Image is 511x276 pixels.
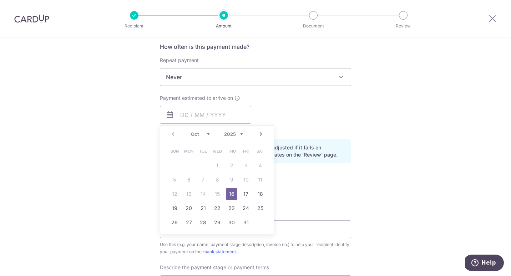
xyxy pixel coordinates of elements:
[212,203,223,214] a: 22
[160,57,199,64] label: Repeat payment
[254,145,266,157] span: Saturday
[240,145,252,157] span: Friday
[226,203,237,214] a: 23
[183,203,194,214] a: 20
[240,217,252,228] a: 31
[212,217,223,228] a: 29
[377,22,430,30] p: Review
[160,106,251,124] input: DD / MM / YYYY
[257,130,265,138] a: Next
[169,217,180,228] a: 26
[160,264,269,271] span: Describe the payment stage or payment terms
[169,203,180,214] a: 19
[14,14,49,23] img: CardUp
[240,188,252,200] a: 17
[254,188,266,200] a: 18
[204,249,236,254] a: bank statement
[108,22,161,30] p: Recipient
[160,94,233,102] span: Payment estimated to arrive on
[287,22,340,30] p: Document
[254,203,266,214] a: 25
[226,217,237,228] a: 30
[197,217,209,228] a: 28
[160,68,351,86] span: Never
[197,22,250,30] p: Amount
[183,145,194,157] span: Monday
[160,68,351,86] span: Never
[169,145,180,157] span: Sunday
[212,145,223,157] span: Wednesday
[160,241,351,255] div: Use this (e.g. your name, payment stage description, invoice no.) to help your recipient identify...
[226,188,237,200] a: 16
[226,145,237,157] span: Thursday
[160,42,351,51] h5: How often is this payment made?
[465,255,504,272] iframe: Opens a widget where you can find more information
[240,203,252,214] a: 24
[197,145,209,157] span: Tuesday
[183,217,194,228] a: 27
[197,203,209,214] a: 21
